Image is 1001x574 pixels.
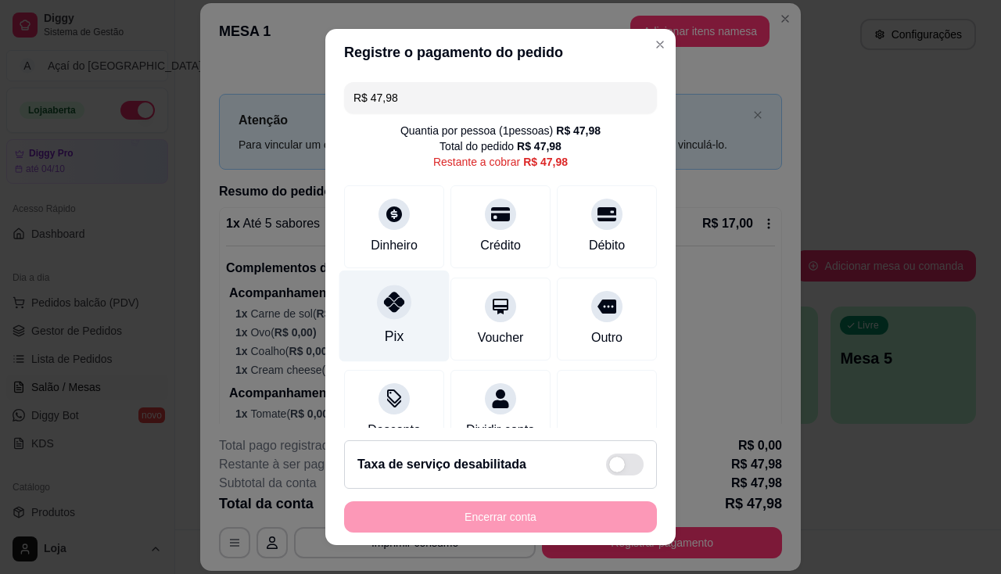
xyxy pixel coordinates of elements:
[556,123,601,138] div: R$ 47,98
[357,455,526,474] h2: Taxa de serviço desabilitada
[368,421,421,439] div: Desconto
[591,328,622,347] div: Outro
[371,236,418,255] div: Dinheiro
[480,236,521,255] div: Crédito
[517,138,561,154] div: R$ 47,98
[466,421,535,439] div: Dividir conta
[523,154,568,170] div: R$ 47,98
[325,29,676,76] header: Registre o pagamento do pedido
[433,154,568,170] div: Restante a cobrar
[353,82,648,113] input: Ex.: hambúrguer de cordeiro
[478,328,524,347] div: Voucher
[589,236,625,255] div: Débito
[440,138,561,154] div: Total do pedido
[648,32,673,57] button: Close
[400,123,601,138] div: Quantia por pessoa ( 1 pessoas)
[385,326,404,346] div: Pix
